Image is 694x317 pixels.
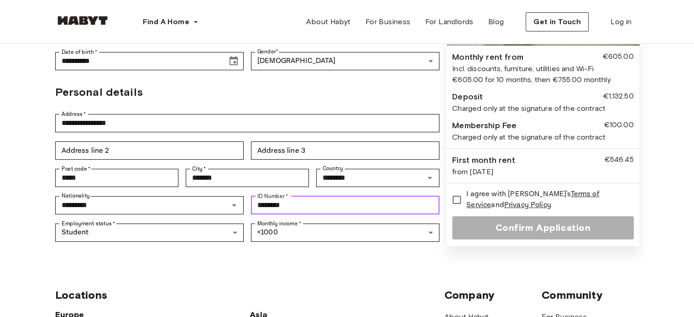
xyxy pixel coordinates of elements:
div: €546.45 [604,154,633,166]
span: Company [444,288,542,302]
button: Find A Home [136,13,206,31]
label: Address [62,110,86,118]
button: Open [423,171,436,184]
div: from [DATE] [452,166,633,177]
a: For Business [358,13,418,31]
div: Student [55,223,244,242]
div: €605.00 for 10 months, then €755.00 monthly [452,74,633,85]
span: For Landlords [425,16,473,27]
img: Habyt [55,16,110,25]
label: Monthly income [257,219,301,228]
div: Membership Fee [452,120,517,132]
span: Blog [488,16,504,27]
div: Incl. discounts, furniture, utilities and Wi-Fi [452,63,633,74]
span: I agree with [PERSON_NAME]'s and [466,189,626,211]
div: €605.00 [602,51,633,63]
div: Deposit [452,91,483,103]
label: Date of birth [62,48,97,56]
div: [DEMOGRAPHIC_DATA] [251,52,439,70]
div: €100.00 [604,120,633,132]
label: Gender * [257,48,278,56]
a: Privacy Policy [504,200,551,210]
a: Log in [603,13,639,31]
span: Find A Home [143,16,189,27]
span: About Habyt [306,16,350,27]
span: For Business [365,16,411,27]
span: Log in [611,16,631,27]
a: Terms of Service [466,189,599,210]
div: €1,132.50 [603,91,633,103]
label: City [192,165,206,173]
span: Get in Touch [533,16,581,27]
a: Blog [481,13,511,31]
label: Country [323,165,343,172]
div: First month rent [452,154,515,166]
button: Choose date, selected date is Dec 30, 1999 [224,52,243,70]
div: Monthly rent from [452,51,523,63]
span: Community [542,288,639,302]
div: <1000 [251,223,439,242]
a: About Habyt [299,13,358,31]
label: Post code [62,165,91,173]
button: Open [228,199,240,212]
a: For Landlords [417,13,480,31]
div: Charged only at the signature of the contract [452,103,633,114]
label: Nationality [62,192,90,200]
label: Employment status [62,219,115,228]
label: ID Number [257,192,288,200]
button: Get in Touch [526,12,589,31]
span: Locations [55,288,444,302]
h2: Personal details [55,84,440,100]
div: Charged only at the signature of the contract [452,132,633,143]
